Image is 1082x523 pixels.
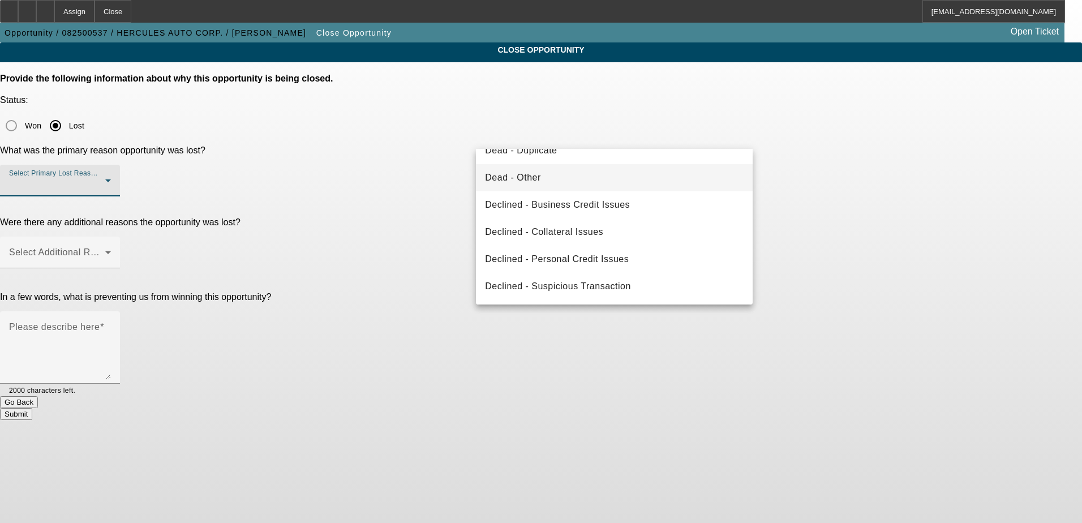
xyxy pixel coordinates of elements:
[485,198,630,212] span: Declined - Business Credit Issues
[485,225,603,239] span: Declined - Collateral Issues
[485,171,540,185] span: Dead - Other
[485,252,629,266] span: Declined - Personal Credit Issues
[485,280,631,293] span: Declined - Suspicious Transaction
[485,144,557,157] span: Dead - Duplicate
